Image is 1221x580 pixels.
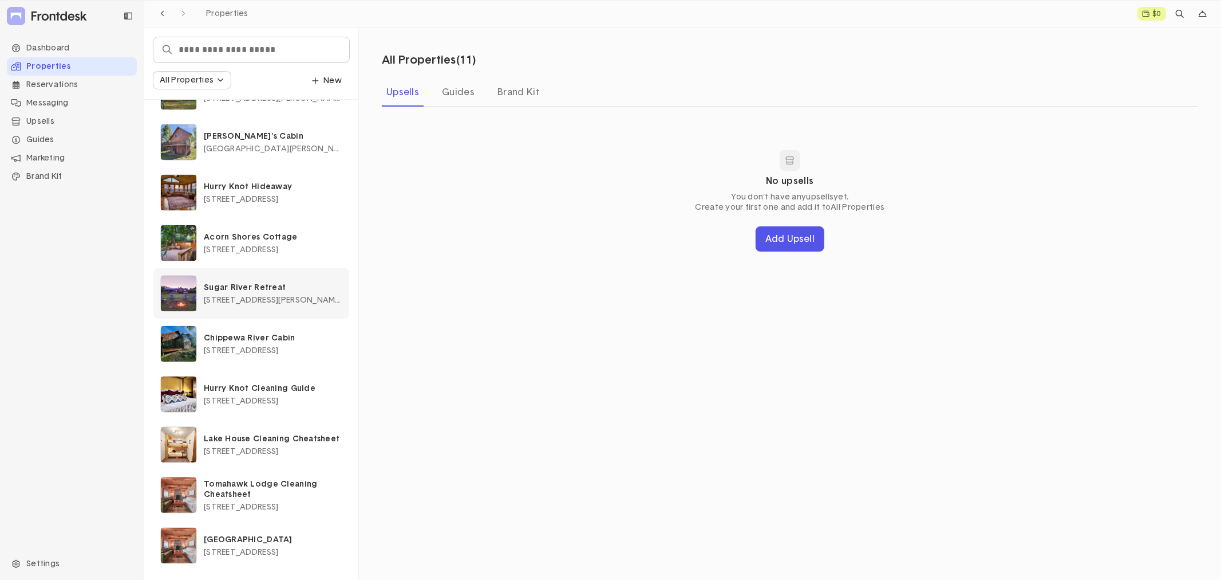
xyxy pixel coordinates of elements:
[7,76,137,94] div: Reservations
[7,167,137,186] li: Navigation item
[161,276,196,311] img: Property image
[305,72,349,90] button: dropdown trigger
[7,94,137,112] li: Navigation item
[1137,7,1166,21] a: $0
[7,39,137,57] li: Navigation item
[1194,5,1212,23] div: dropdown trigger
[204,448,278,456] span: [STREET_ADDRESS]
[204,182,342,192] p: Hurry Knot Hideaway
[204,195,278,203] span: [STREET_ADDRESS]
[161,326,196,362] img: Property image
[493,83,544,101] div: Brand Kit
[204,434,342,444] p: Lake House Cleaning Cheatsheet
[204,333,342,343] p: Chippewa River Cabin
[161,377,196,412] img: Property image
[160,75,214,87] div: All Properties
[153,72,231,89] button: All Properties
[766,175,813,187] p: No upsells
[7,57,137,76] li: Navigation item
[382,83,424,101] div: Upsells
[7,131,137,149] li: Navigation item
[161,528,196,563] img: Property image
[204,347,278,355] span: [STREET_ADDRESS]
[161,427,196,463] img: Property image
[7,94,137,112] div: Messaging
[204,397,278,405] span: [STREET_ADDRESS]
[7,57,137,76] div: Properties
[161,225,196,261] img: Property image
[312,76,342,86] p: New
[204,503,278,511] span: [STREET_ADDRESS]
[7,131,137,149] div: Guides
[204,548,278,557] span: [STREET_ADDRESS]
[204,296,342,304] span: [STREET_ADDRESS][PERSON_NAME][PERSON_NAME]
[204,131,342,142] p: [PERSON_NAME]'s Cabin
[382,54,1171,66] p: All Properties ( 11 )
[7,76,137,94] li: Navigation item
[756,226,824,252] button: Add Upsell
[204,479,342,500] p: Tomahawk Lodge Cleaning Cheatsheet
[201,6,253,21] a: Properties
[204,535,342,545] p: [GEOGRAPHIC_DATA]
[696,192,885,213] p: You don't have any upsells yet. Create your first one and add it to All Properties
[7,149,137,167] li: Navigation item
[206,10,248,18] span: Properties
[204,383,342,394] p: Hurry Knot Cleaning Guide
[7,112,137,131] div: Upsells
[437,83,479,101] div: Guides
[204,145,342,153] span: [GEOGRAPHIC_DATA][PERSON_NAME], [GEOGRAPHIC_DATA], [GEOGRAPHIC_DATA]
[204,246,278,254] span: [STREET_ADDRESS]
[7,555,137,573] div: Settings
[161,124,196,160] img: Property image
[7,112,137,131] li: Navigation item
[7,149,137,167] div: Marketing
[204,232,342,242] p: Acorn Shores Cottage
[7,167,137,186] div: Brand Kit
[161,175,196,210] img: Property image
[7,39,137,57] div: Dashboard
[204,283,342,293] p: Sugar River Retreat
[161,477,196,513] img: Property image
